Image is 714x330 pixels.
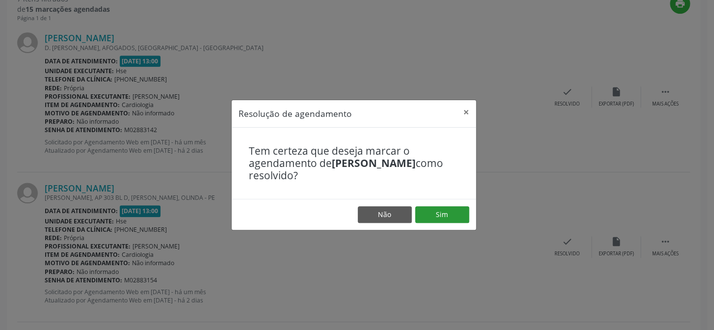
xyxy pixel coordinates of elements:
h5: Resolução de agendamento [238,107,352,120]
b: [PERSON_NAME] [332,156,416,170]
h4: Tem certeza que deseja marcar o agendamento de como resolvido? [249,145,459,182]
button: Não [358,206,412,223]
button: Sim [415,206,469,223]
button: Close [456,100,476,124]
